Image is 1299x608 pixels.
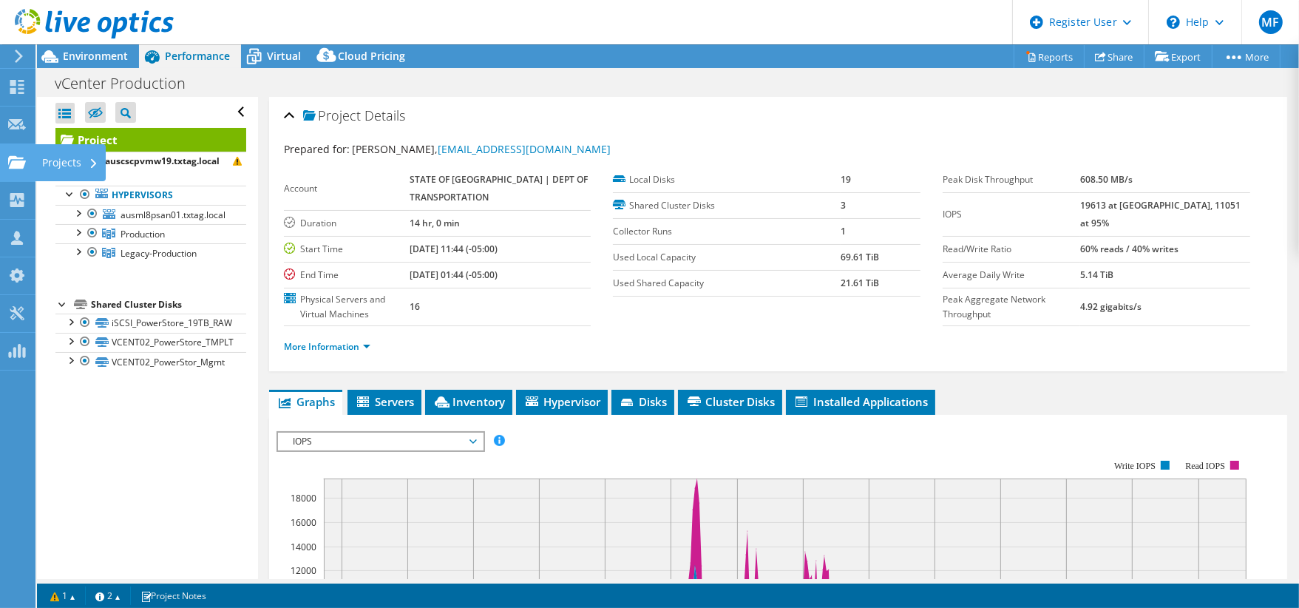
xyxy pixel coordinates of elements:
a: Export [1144,45,1212,68]
a: Production [55,224,246,243]
label: End Time [284,268,410,283]
a: auscscpvmw19.txtag.local [55,152,246,171]
text: 18000 [291,492,316,504]
label: Prepared for: [284,142,350,156]
span: Cluster Disks [685,394,775,409]
a: VCENT02_PowerStor_Mgmt [55,352,246,371]
span: Installed Applications [793,394,928,409]
span: Cloud Pricing [338,49,405,63]
h1: vCenter Production [48,75,208,92]
span: MF [1259,10,1283,34]
b: 608.50 MB/s [1080,173,1133,186]
a: ausml8psan01.txtag.local [55,205,246,224]
span: Project [303,109,361,124]
b: [DATE] 11:44 (-05:00) [410,243,498,255]
b: 19 [841,173,851,186]
span: Graphs [277,394,335,409]
span: ausml8psan01.txtag.local [121,209,225,221]
svg: \n [1167,16,1180,29]
text: 16000 [291,516,316,529]
label: IOPS [943,207,1080,222]
label: Physical Servers and Virtual Machines [284,292,410,322]
label: Read/Write Ratio [943,242,1080,257]
b: 16 [410,300,420,313]
a: Project [55,128,246,152]
b: 69.61 TiB [841,251,879,263]
span: Disks [619,394,667,409]
b: 60% reads / 40% writes [1080,243,1178,255]
a: Reports [1014,45,1085,68]
span: Details [364,107,405,124]
a: [EMAIL_ADDRESS][DOMAIN_NAME] [438,142,611,156]
label: Peak Aggregate Network Throughput [943,292,1080,322]
label: Used Local Capacity [613,250,841,265]
a: More Information [284,340,370,353]
span: Environment [63,49,128,63]
span: Virtual [267,49,301,63]
span: Hypervisor [523,394,600,409]
text: Write IOPS [1114,461,1156,471]
span: Servers [355,394,414,409]
label: Peak Disk Throughput [943,172,1080,187]
text: 14000 [291,541,316,553]
text: Read IOPS [1185,461,1225,471]
span: Inventory [433,394,505,409]
a: Project Notes [130,587,217,605]
label: Used Shared Capacity [613,276,841,291]
label: Account [284,181,410,196]
label: Average Daily Write [943,268,1080,283]
b: 4.92 gigabits/s [1080,300,1142,313]
b: 1 [841,225,846,237]
a: Legacy-Production [55,243,246,263]
a: More [1212,45,1281,68]
label: Shared Cluster Disks [613,198,841,213]
label: Start Time [284,242,410,257]
span: [PERSON_NAME], [352,142,611,156]
b: [DATE] 01:44 (-05:00) [410,268,498,281]
div: Projects [35,144,106,181]
a: VCENT02_PowerStore_TMPLT [55,333,246,352]
span: Production [121,228,165,240]
b: 19613 at [GEOGRAPHIC_DATA], 11051 at 95% [1080,199,1241,229]
b: 5.14 TiB [1080,268,1113,281]
a: Hypervisors [55,186,246,205]
b: 14 hr, 0 min [410,217,460,229]
span: Performance [165,49,230,63]
label: Duration [284,216,410,231]
b: auscscpvmw19.txtag.local [105,155,220,167]
label: Collector Runs [613,224,841,239]
b: 3 [841,199,846,212]
b: 21.61 TiB [841,277,879,289]
span: IOPS [285,433,475,450]
a: 1 [40,587,86,605]
a: iSCSI_PowerStore_19TB_RAW [55,314,246,333]
b: STATE OF [GEOGRAPHIC_DATA] | DEPT OF TRANSPORTATION [410,173,588,203]
a: Share [1084,45,1144,68]
span: Legacy-Production [121,247,197,260]
label: Local Disks [613,172,841,187]
text: 12000 [291,564,316,577]
div: Shared Cluster Disks [91,296,246,314]
a: 2 [85,587,131,605]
